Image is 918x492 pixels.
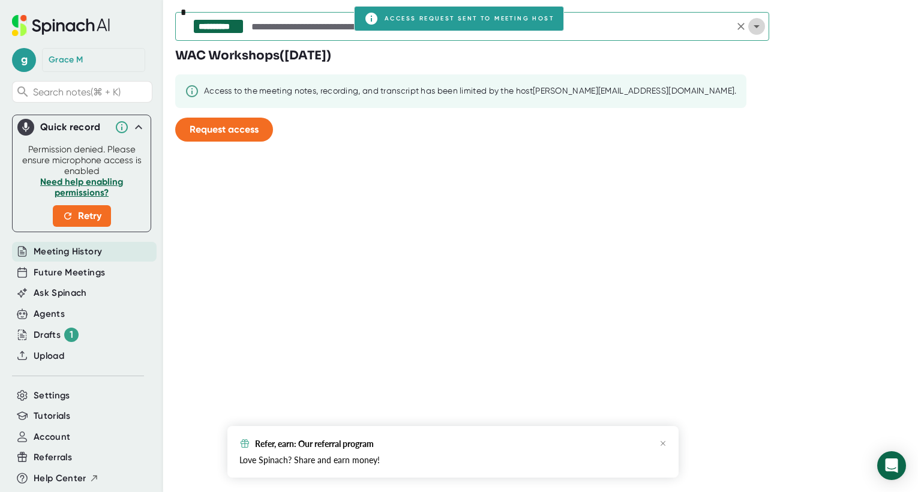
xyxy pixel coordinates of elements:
span: Search notes (⌘ + K) [33,86,149,98]
div: Quick record [40,121,109,133]
span: Request access [190,124,259,135]
button: Future Meetings [34,266,105,280]
div: Grace M [49,55,83,65]
button: Upload [34,349,64,363]
button: Help Center [34,472,99,485]
button: Referrals [34,451,72,464]
button: Account [34,430,70,444]
button: Request access [175,118,273,142]
div: Permission denied. Please ensure microphone access is enabled [20,144,143,227]
span: g [12,48,36,72]
div: Open Intercom Messenger [877,451,906,480]
div: Access to the meeting notes, recording, and transcript has been limited by the host [PERSON_NAME]... [204,86,737,97]
div: 1 [64,328,79,342]
button: Clear [733,18,749,35]
div: Quick record [17,115,146,139]
button: Agents [34,307,65,321]
span: Retry [62,209,101,223]
h3: WAC Workshops ( [DATE] ) [175,47,331,65]
span: Help Center [34,472,86,485]
button: Tutorials [34,409,70,423]
a: Need help enabling permissions? [40,176,123,198]
button: Settings [34,389,70,403]
button: Open [748,18,765,35]
button: Meeting History [34,245,102,259]
div: Drafts [34,328,79,342]
button: Ask Spinach [34,286,87,300]
button: Retry [53,205,111,227]
button: Drafts 1 [34,328,79,342]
